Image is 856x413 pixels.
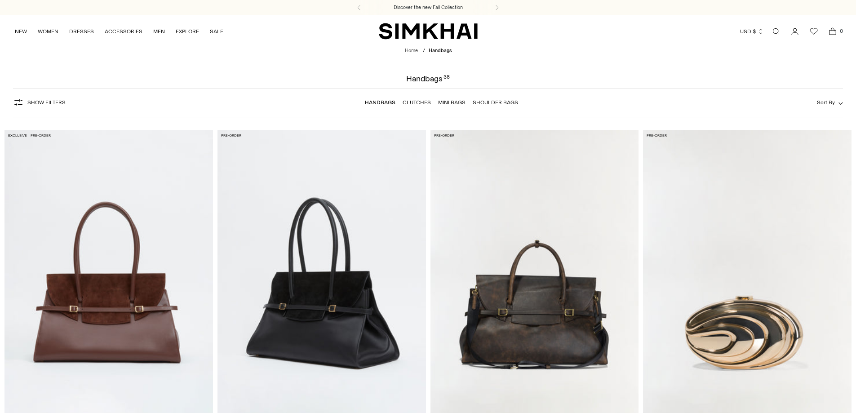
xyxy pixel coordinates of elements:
[15,22,27,41] a: NEW
[405,48,418,53] a: Home
[473,99,518,106] a: Shoulder Bags
[405,47,452,55] nav: breadcrumbs
[105,22,142,41] a: ACCESSORIES
[786,22,804,40] a: Go to the account page
[176,22,199,41] a: EXPLORE
[69,22,94,41] a: DRESSES
[805,22,823,40] a: Wishlist
[837,27,845,35] span: 0
[817,98,843,107] button: Sort By
[423,47,425,55] div: /
[153,22,165,41] a: MEN
[824,22,842,40] a: Open cart modal
[365,93,518,112] nav: Linked collections
[403,99,431,106] a: Clutches
[817,99,835,106] span: Sort By
[210,22,223,41] a: SALE
[379,22,478,40] a: SIMKHAI
[365,99,395,106] a: Handbags
[429,48,452,53] span: Handbags
[406,75,450,83] h1: Handbags
[740,22,764,41] button: USD $
[394,4,463,11] a: Discover the new Fall Collection
[767,22,785,40] a: Open search modal
[444,75,450,83] div: 38
[38,22,58,41] a: WOMEN
[438,99,466,106] a: Mini Bags
[27,99,66,106] span: Show Filters
[13,95,66,110] button: Show Filters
